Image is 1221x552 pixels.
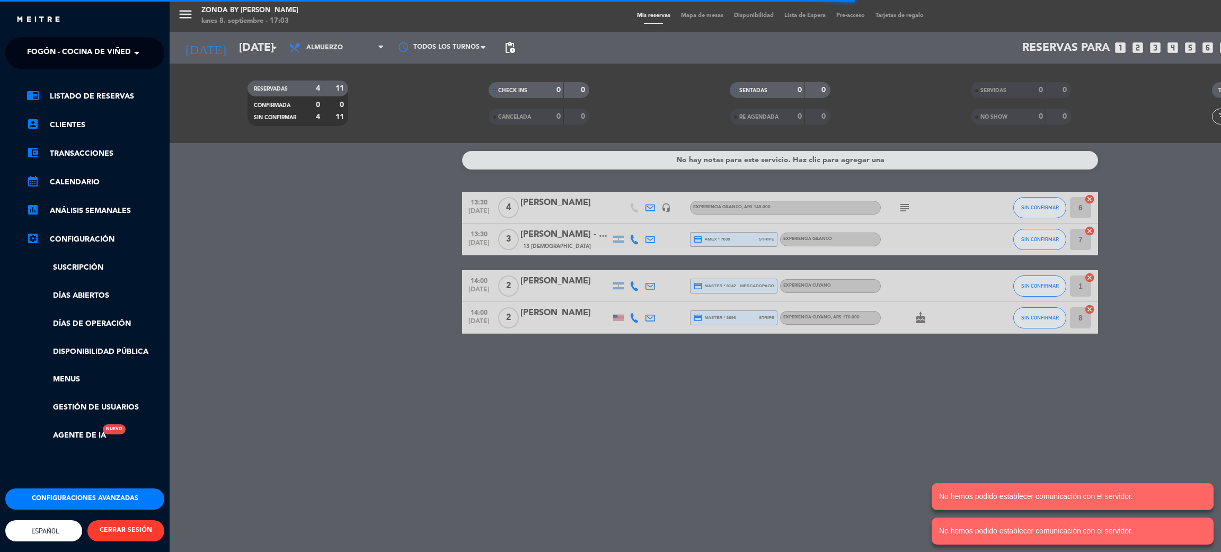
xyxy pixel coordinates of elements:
a: account_boxClientes [26,119,164,131]
notyf-toast: No hemos podido establecer comunicación con el servidor. [932,518,1214,545]
a: chrome_reader_modeListado de Reservas [26,90,164,103]
a: Días abiertos [26,290,164,302]
div: Nuevo [103,424,126,434]
i: account_balance_wallet [26,146,39,159]
a: assessmentANÁLISIS SEMANALES [26,204,164,217]
a: calendar_monthCalendario [26,176,164,189]
i: assessment [26,203,39,216]
a: Gestión de usuarios [26,402,164,414]
notyf-toast: No hemos podido establecer comunicación con el servidor. [932,483,1214,510]
span: pending_actions [503,41,516,54]
a: Disponibilidad pública [26,346,164,358]
button: CERRAR SESIÓN [87,520,164,541]
span: Español [29,527,59,535]
a: Agente de IANuevo [26,430,106,442]
img: MEITRE [16,16,61,24]
a: Suscripción [26,262,164,274]
i: chrome_reader_mode [26,89,39,102]
i: settings_applications [26,232,39,245]
a: Menus [26,373,164,386]
i: account_box [26,118,39,130]
span: Fogón - Cocina de viñedo by [PERSON_NAME] [27,42,213,64]
a: Configuración [26,233,164,246]
button: Configuraciones avanzadas [5,488,164,510]
i: calendar_month [26,175,39,188]
a: Días de Operación [26,318,164,330]
a: account_balance_walletTransacciones [26,147,164,160]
